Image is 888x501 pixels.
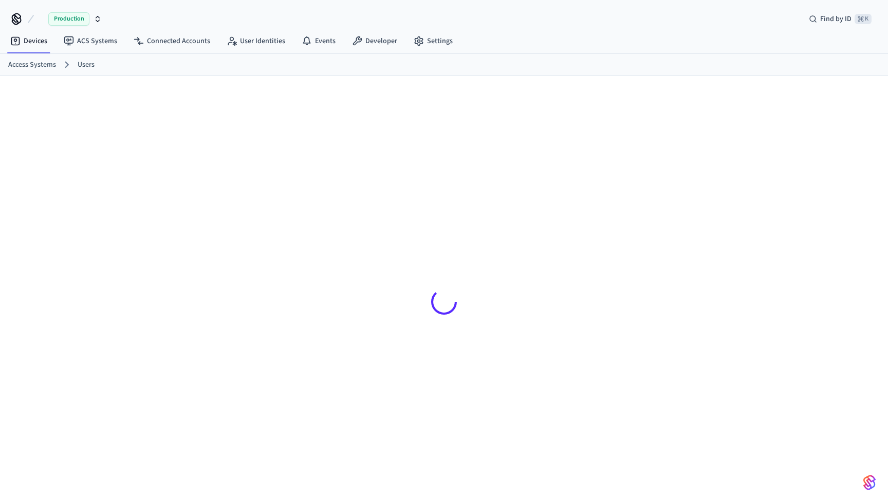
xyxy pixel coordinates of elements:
[863,474,876,491] img: SeamLogoGradient.69752ec5.svg
[125,32,218,50] a: Connected Accounts
[293,32,344,50] a: Events
[344,32,405,50] a: Developer
[820,14,852,24] span: Find by ID
[405,32,461,50] a: Settings
[801,10,880,28] div: Find by ID⌘ K
[78,60,95,70] a: Users
[218,32,293,50] a: User Identities
[48,12,89,26] span: Production
[55,32,125,50] a: ACS Systems
[8,60,56,70] a: Access Systems
[855,14,872,24] span: ⌘ K
[2,32,55,50] a: Devices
